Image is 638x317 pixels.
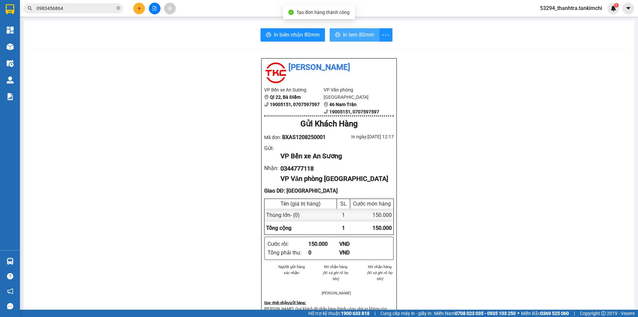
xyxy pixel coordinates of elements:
[329,102,357,107] b: 46 Nam Trân
[324,86,383,101] li: VP Văn phòng [GEOGRAPHIC_DATA]
[322,264,350,270] li: NV nhận hàng
[264,133,329,141] div: Mã đơn:
[323,270,348,281] i: (Kí và ghi rõ họ tên)
[266,201,335,207] div: Tên (giá trị hàng)
[277,264,306,276] li: Người gửi hàng xác nhận
[7,258,14,265] img: warehouse-icon
[610,5,616,11] img: icon-new-feature
[379,28,392,42] button: more
[308,248,339,257] div: 0
[7,27,14,34] img: dashboard-icon
[266,225,291,231] span: Tổng cộng
[264,118,394,130] div: Gửi Khách Hàng
[7,303,13,309] span: message
[264,95,269,99] span: environment
[264,61,287,84] img: logo.jpg
[308,310,370,317] span: Hỗ trợ kỹ thuật:
[615,3,617,8] span: 1
[322,290,350,296] li: [PERSON_NAME]
[164,3,176,14] button: aim
[337,209,350,222] div: 1
[329,109,379,114] b: 19005151, 0707597597
[601,311,606,316] span: copyright
[116,6,120,10] span: close-circle
[366,264,394,270] li: NV nhận hàng
[339,201,348,207] div: SL
[379,31,392,39] span: more
[380,310,432,317] span: Cung cấp máy in - giấy in:
[264,86,324,93] li: VP Bến xe An Sương
[7,77,14,83] img: warehouse-icon
[352,201,392,207] div: Cước món hàng
[264,144,280,152] div: Gửi :
[7,43,14,50] img: warehouse-icon
[264,61,394,74] li: [PERSON_NAME]
[625,5,631,11] span: caret-down
[521,310,569,317] span: Miền Bắc
[434,310,516,317] span: Miền Nam
[330,28,379,42] button: printerIn tem 80mm
[335,32,340,38] span: printer
[324,102,328,107] span: environment
[7,288,13,294] span: notification
[270,102,320,107] b: 19005151, 0707597597
[535,4,607,12] span: 53294_thanhtra.tankimchi
[308,240,339,248] div: 150.000
[264,300,394,306] div: Quy định nhận/gửi hàng :
[367,270,392,281] i: (Kí và ghi rõ họ tên)
[264,187,394,195] div: Giao DĐ: [GEOGRAPHIC_DATA]
[264,164,280,172] div: Nhận :
[274,31,320,39] span: In biên nhận 80mm
[167,6,172,11] span: aim
[7,273,13,279] span: question-circle
[133,3,145,14] button: plus
[517,312,519,315] span: ⚪️
[288,10,294,15] span: check-circle
[350,209,393,222] div: 150.000
[280,174,388,184] div: VP Văn phòng [GEOGRAPHIC_DATA]
[329,133,394,140] div: In ngày: [DATE] 12:17
[137,6,142,11] span: plus
[339,248,370,257] div: VND
[342,225,345,231] span: 1
[374,310,375,317] span: |
[455,311,516,316] strong: 0708 023 035 - 0935 103 250
[267,248,308,257] div: Tổng phải thu :
[324,109,328,114] span: phone
[7,93,14,100] img: solution-icon
[614,3,619,8] sup: 1
[266,32,271,38] span: printer
[267,240,308,248] div: Cước rồi :
[6,4,14,14] img: logo-vxr
[264,102,269,107] span: phone
[540,311,569,316] strong: 0369 525 060
[343,31,374,39] span: In tem 80mm
[28,6,32,11] span: search
[622,3,634,14] button: caret-down
[339,240,370,248] div: VND
[149,3,160,14] button: file-add
[296,10,350,15] span: Tạo đơn hàng thành công
[116,5,120,12] span: close-circle
[152,6,157,11] span: file-add
[270,94,301,100] b: Ql 22, Bà Điểm
[266,212,300,218] span: Thùng lớn - (0)
[37,5,115,12] input: Tìm tên, số ĐT hoặc mã đơn
[7,60,14,67] img: warehouse-icon
[280,164,388,173] div: 0344777118
[341,311,370,316] strong: 1900 633 818
[574,310,575,317] span: |
[261,28,325,42] button: printerIn biên nhận 80mm
[280,151,388,161] div: VP Bến xe An Sương
[282,134,326,140] span: BXAS1208250001
[372,225,392,231] span: 150.000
